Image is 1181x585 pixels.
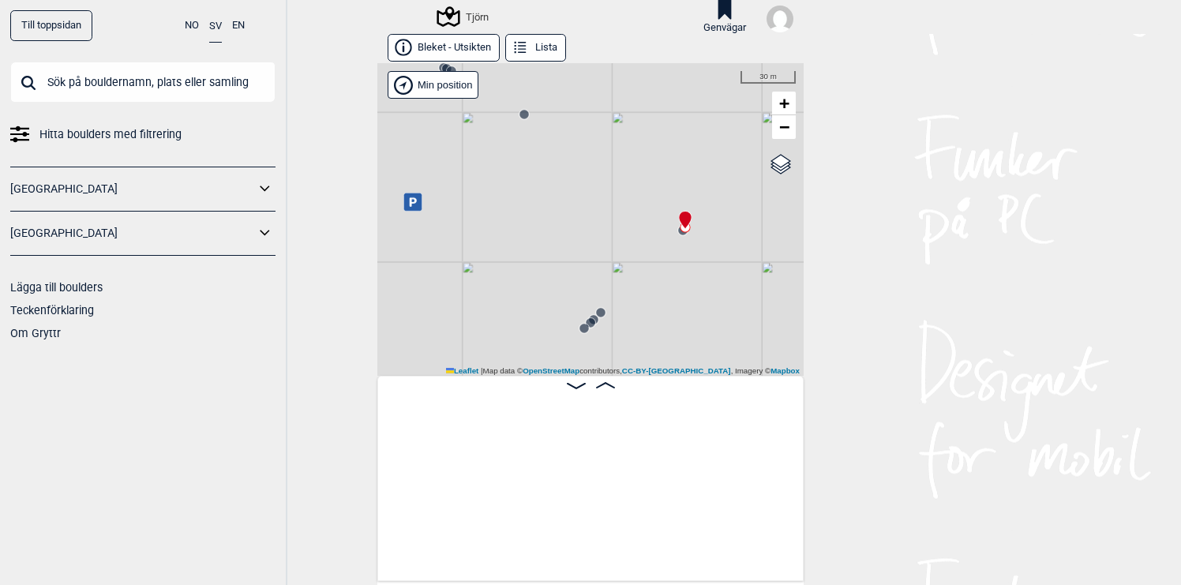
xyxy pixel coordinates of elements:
[10,281,103,294] a: Lägga till boulders
[523,366,579,375] a: OpenStreetMap
[622,366,731,375] a: CC-BY-[GEOGRAPHIC_DATA]
[10,62,276,103] input: Sök på bouldernamn, plats eller samling
[232,10,245,41] button: EN
[209,10,222,43] button: SV
[481,366,483,375] span: |
[766,147,796,182] a: Layers
[39,123,182,146] span: Hitta boulders med filtrering
[10,222,255,245] a: [GEOGRAPHIC_DATA]
[446,366,478,375] a: Leaflet
[388,34,500,62] button: Bleket - Utsikten
[772,92,796,115] a: Zoom in
[779,93,789,113] span: +
[10,327,61,339] a: Om Gryttr
[439,7,489,26] div: Tjörn
[388,71,478,99] div: Vis min position
[10,178,255,201] a: [GEOGRAPHIC_DATA]
[740,71,796,84] div: 30 m
[772,115,796,139] a: Zoom out
[505,34,566,62] button: Lista
[10,304,94,317] a: Teckenförklaring
[10,123,276,146] a: Hitta boulders med filtrering
[770,366,800,375] a: Mapbox
[442,366,804,377] div: Map data © contributors, , Imagery ©
[779,117,789,137] span: −
[767,6,793,32] img: User fallback1
[10,10,92,41] a: Till toppsidan
[185,10,199,41] button: NO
